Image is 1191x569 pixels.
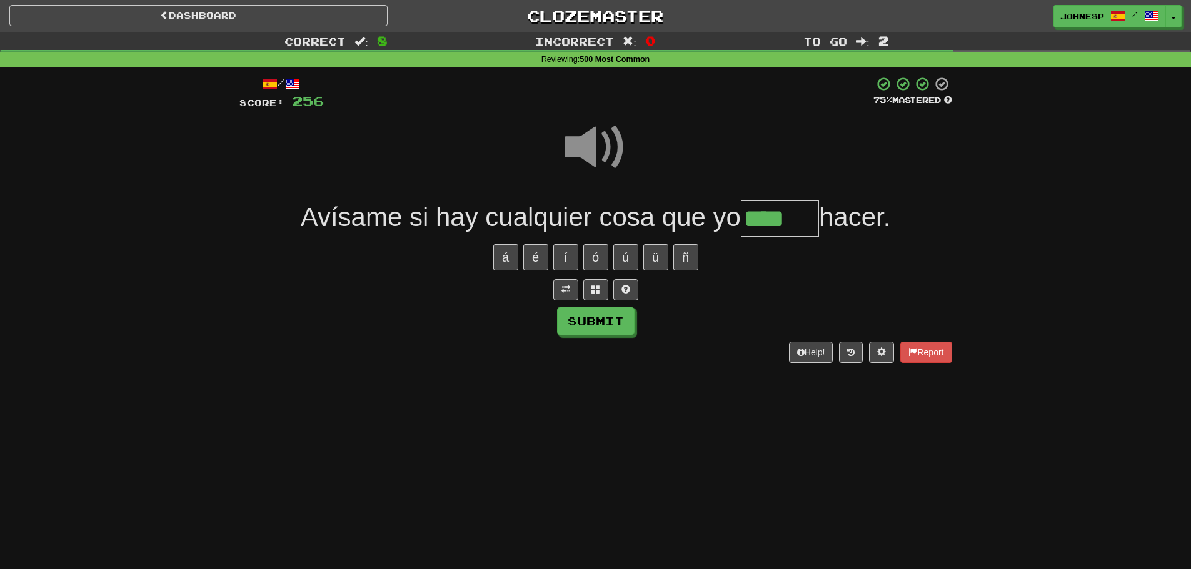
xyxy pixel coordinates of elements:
[900,342,952,363] button: Report
[873,95,892,105] span: 75 %
[645,33,656,48] span: 0
[377,33,388,48] span: 8
[9,5,388,26] a: Dashboard
[613,244,638,270] button: ú
[239,76,324,92] div: /
[819,202,890,232] span: hacer.
[856,36,870,47] span: :
[878,33,889,48] span: 2
[354,36,368,47] span: :
[803,35,847,47] span: To go
[673,244,698,270] button: ñ
[493,244,518,270] button: á
[580,55,650,64] strong: 500 Most Common
[789,342,833,363] button: Help!
[239,97,284,108] span: Score:
[406,5,785,27] a: Clozemaster
[839,342,863,363] button: Round history (alt+y)
[583,279,608,300] button: Switch sentence to multiple choice alt+p
[553,279,578,300] button: Toggle translation (alt+t)
[623,36,636,47] span: :
[301,202,741,232] span: Avísame si hay cualquier cosa que yo
[873,95,952,106] div: Mastered
[535,35,614,47] span: Incorrect
[613,279,638,300] button: Single letter hint - you only get 1 per sentence and score half the points! alt+h
[553,244,578,270] button: í
[583,244,608,270] button: ó
[1053,5,1166,27] a: JohnEsp /
[292,93,324,109] span: 256
[643,244,668,270] button: ü
[557,307,635,335] button: Submit
[1060,11,1104,22] span: JohnEsp
[1132,10,1138,19] span: /
[284,35,346,47] span: Correct
[523,244,548,270] button: é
